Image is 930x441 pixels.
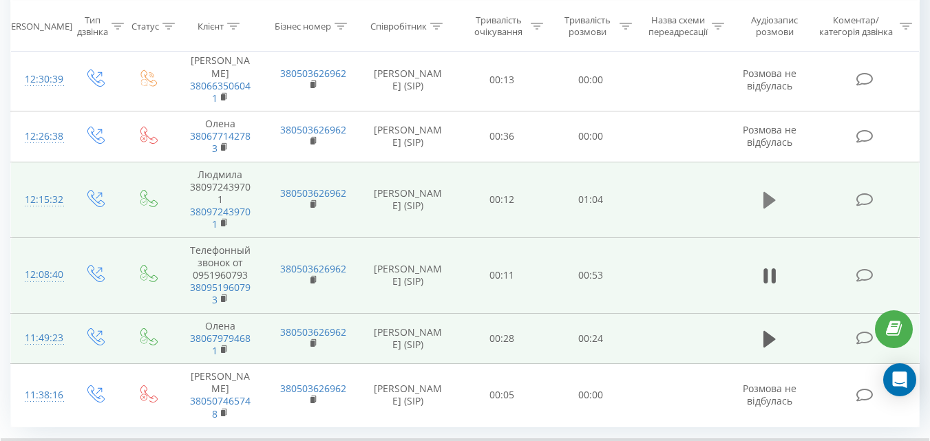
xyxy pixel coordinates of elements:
[280,186,346,200] a: 380503626962
[280,67,346,80] a: 380503626962
[25,186,54,213] div: 12:15:32
[25,261,54,288] div: 12:08:40
[743,67,796,92] span: Розмова не відбулась
[25,325,54,352] div: 11:49:23
[470,14,527,38] div: Тривалість очікування
[359,162,458,237] td: [PERSON_NAME] (SIP)
[190,394,251,420] a: 380507465748
[370,20,427,32] div: Співробітник
[174,364,266,427] td: [PERSON_NAME]
[559,14,616,38] div: Тривалість розмови
[458,48,547,111] td: 00:13
[359,48,458,111] td: [PERSON_NAME] (SIP)
[547,313,635,364] td: 00:24
[458,111,547,162] td: 00:36
[359,364,458,427] td: [PERSON_NAME] (SIP)
[743,382,796,407] span: Розмова не відбулась
[190,205,251,230] a: 380972439701
[458,364,547,427] td: 00:05
[547,162,635,237] td: 01:04
[280,123,346,136] a: 380503626962
[190,79,251,105] a: 380663506041
[190,281,251,306] a: 380951960793
[25,123,54,150] div: 12:26:38
[547,237,635,313] td: 00:53
[547,364,635,427] td: 00:00
[359,313,458,364] td: [PERSON_NAME] (SIP)
[458,162,547,237] td: 00:12
[816,14,896,38] div: Коментар/категорія дзвінка
[174,111,266,162] td: Олена
[458,313,547,364] td: 00:28
[280,325,346,338] a: 380503626962
[198,20,224,32] div: Клієнт
[275,20,331,32] div: Бізнес номер
[190,332,251,357] a: 380679794681
[174,313,266,364] td: Олена
[174,162,266,237] td: Людмила 380972439701
[190,129,251,155] a: 380677142783
[359,237,458,313] td: [PERSON_NAME] (SIP)
[547,48,635,111] td: 00:00
[25,382,54,409] div: 11:38:16
[25,66,54,93] div: 12:30:39
[174,237,266,313] td: Телефонный звонок от 0951960793
[174,48,266,111] td: [PERSON_NAME]
[131,20,159,32] div: Статус
[359,111,458,162] td: [PERSON_NAME] (SIP)
[743,123,796,149] span: Розмова не відбулась
[3,20,72,32] div: [PERSON_NAME]
[883,363,916,396] div: Open Intercom Messenger
[458,237,547,313] td: 00:11
[547,111,635,162] td: 00:00
[740,14,810,38] div: Аудіозапис розмови
[77,14,108,38] div: Тип дзвінка
[280,262,346,275] a: 380503626962
[648,14,708,38] div: Назва схеми переадресації
[280,382,346,395] a: 380503626962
